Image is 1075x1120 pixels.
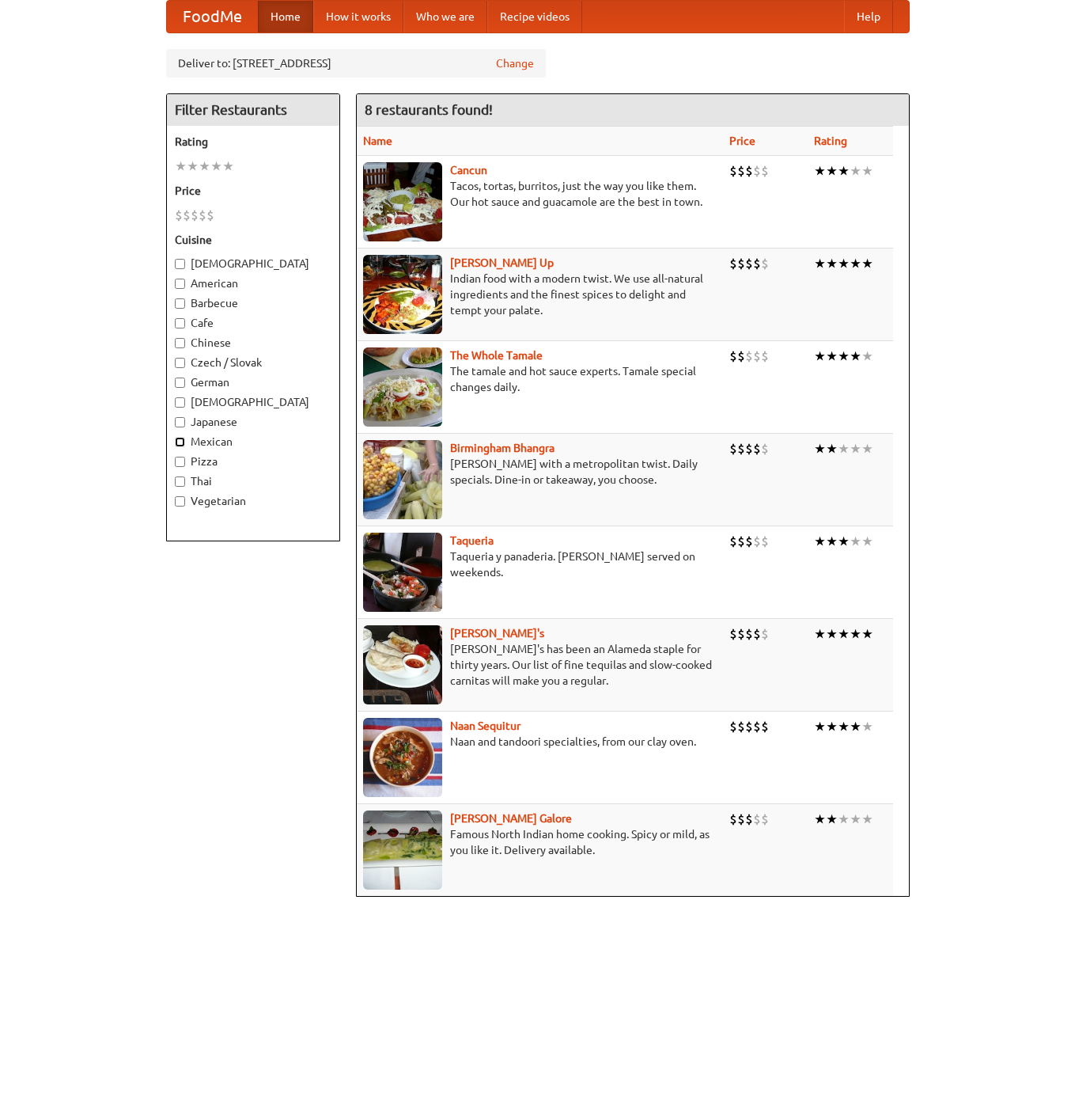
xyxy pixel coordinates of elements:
[729,625,737,643] li: $
[363,255,442,334] img: curryup.jpg
[450,627,544,640] a: [PERSON_NAME]'s
[814,440,826,457] li: ★
[363,178,717,210] p: Tacos, tortas, burritos, just the way you like them. Our hot sauce and guacamole are the best in ...
[826,718,838,735] li: ★
[861,255,873,272] li: ★
[210,158,222,175] li: ★
[175,397,185,408] input: [DEMOGRAPHIC_DATA]
[729,162,737,180] li: $
[175,232,331,248] h5: Cuisine
[729,255,737,272] li: $
[861,347,873,365] li: ★
[737,347,745,365] li: $
[487,1,582,32] a: Recipe videos
[745,625,753,643] li: $
[222,158,234,175] li: ★
[737,255,745,272] li: $
[826,347,838,365] li: ★
[175,417,185,427] input: Japanese
[838,533,850,550] li: ★
[175,493,331,509] label: Vegetarian
[844,1,893,32] a: Help
[729,135,755,147] a: Price
[363,162,442,241] img: cancun.jpg
[761,533,769,550] li: $
[745,811,753,828] li: $
[814,625,826,643] li: ★
[761,718,769,735] li: $
[850,255,861,272] li: ★
[175,338,185,348] input: Chinese
[737,533,745,550] li: $
[183,207,191,224] li: $
[826,811,838,828] li: ★
[850,162,861,180] li: ★
[496,55,534,71] a: Change
[761,625,769,643] li: $
[745,255,753,272] li: $
[450,534,494,547] a: Taqueria
[450,442,555,454] b: Birmingham Bhangra
[450,164,487,177] a: Cancun
[175,454,331,469] label: Pizza
[175,183,331,199] h5: Price
[826,255,838,272] li: ★
[861,811,873,828] li: ★
[753,811,761,828] li: $
[363,718,442,797] img: naansequitur.jpg
[826,162,838,180] li: ★
[175,394,331,410] label: [DEMOGRAPHIC_DATA]
[745,718,753,735] li: $
[737,162,745,180] li: $
[175,259,185,269] input: [DEMOGRAPHIC_DATA]
[175,256,331,271] label: [DEMOGRAPHIC_DATA]
[175,335,331,351] label: Chinese
[258,1,313,32] a: Home
[850,811,861,828] li: ★
[167,94,339,126] h4: Filter Restaurants
[313,1,403,32] a: How it works
[838,625,850,643] li: ★
[745,347,753,365] li: $
[191,207,199,224] li: $
[745,162,753,180] li: $
[850,718,861,735] li: ★
[814,162,826,180] li: ★
[363,549,717,580] p: Taqueria y panaderia. [PERSON_NAME] served on weekends.
[850,533,861,550] li: ★
[814,347,826,365] li: ★
[450,719,520,732] a: Naan Sequitur
[861,625,873,643] li: ★
[838,811,850,828] li: ★
[737,625,745,643] li: $
[450,256,554,269] b: [PERSON_NAME] Up
[737,440,745,457] li: $
[363,533,442,612] img: taqueria.jpg
[363,826,717,858] p: Famous North Indian home cooking. Spicy or mild, as you like it. Delivery available.
[175,315,331,331] label: Cafe
[175,496,185,507] input: Vegetarian
[826,440,838,457] li: ★
[761,347,769,365] li: $
[199,207,206,224] li: $
[175,134,331,150] h5: Rating
[365,102,493,117] ng-pluralize: 8 restaurants found!
[850,625,861,643] li: ★
[363,641,717,689] p: [PERSON_NAME]'s has been an Alameda staple for thirty years. Our list of fine tequilas and slow-c...
[850,347,861,365] li: ★
[729,440,737,457] li: $
[753,347,761,365] li: $
[363,811,442,890] img: currygalore.jpg
[175,295,331,311] label: Barbecue
[826,625,838,643] li: ★
[814,135,847,147] a: Rating
[753,440,761,457] li: $
[363,456,717,488] p: [PERSON_NAME] with a metropolitan twist. Daily specials. Dine-in or takeaway, you choose.
[175,279,185,289] input: American
[450,349,543,362] a: The Whole Tamale
[175,207,183,224] li: $
[175,437,185,447] input: Mexican
[826,533,838,550] li: ★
